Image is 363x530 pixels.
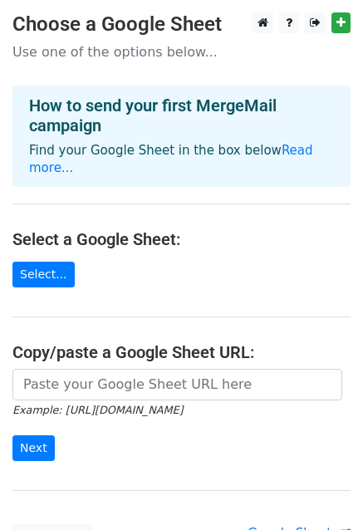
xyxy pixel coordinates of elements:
[12,404,183,416] small: Example: [URL][DOMAIN_NAME]
[12,229,351,249] h4: Select a Google Sheet:
[12,262,75,287] a: Select...
[12,369,342,400] input: Paste your Google Sheet URL here
[29,142,334,177] p: Find your Google Sheet in the box below
[29,143,313,175] a: Read more...
[12,342,351,362] h4: Copy/paste a Google Sheet URL:
[12,12,351,37] h3: Choose a Google Sheet
[12,43,351,61] p: Use one of the options below...
[12,435,55,461] input: Next
[29,96,334,135] h4: How to send your first MergeMail campaign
